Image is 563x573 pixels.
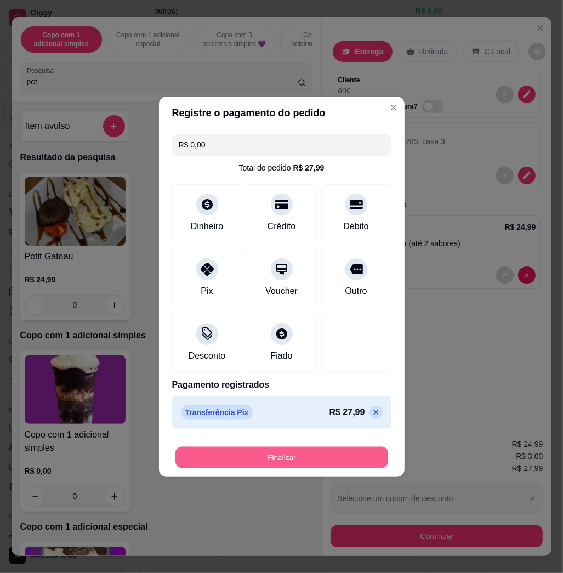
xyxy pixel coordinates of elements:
p: Transferência Pix [181,405,253,420]
p: R$ 27,99 [329,406,365,419]
button: Finalizar [175,446,388,468]
div: Fiado [270,349,292,362]
div: Pix [201,285,213,298]
div: Total do pedido [239,162,325,173]
div: Dinheiro [191,220,224,233]
div: Débito [343,220,368,233]
header: Registre o pagamento do pedido [159,97,405,129]
input: Ex.: hambúrguer de cordeiro [179,134,385,156]
button: Close [385,99,402,116]
div: R$ 27,99 [293,162,325,173]
div: Crédito [268,220,296,233]
div: Voucher [265,285,298,298]
div: Desconto [189,349,226,362]
p: Pagamento registrados [172,378,391,392]
div: Outro [345,285,367,298]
